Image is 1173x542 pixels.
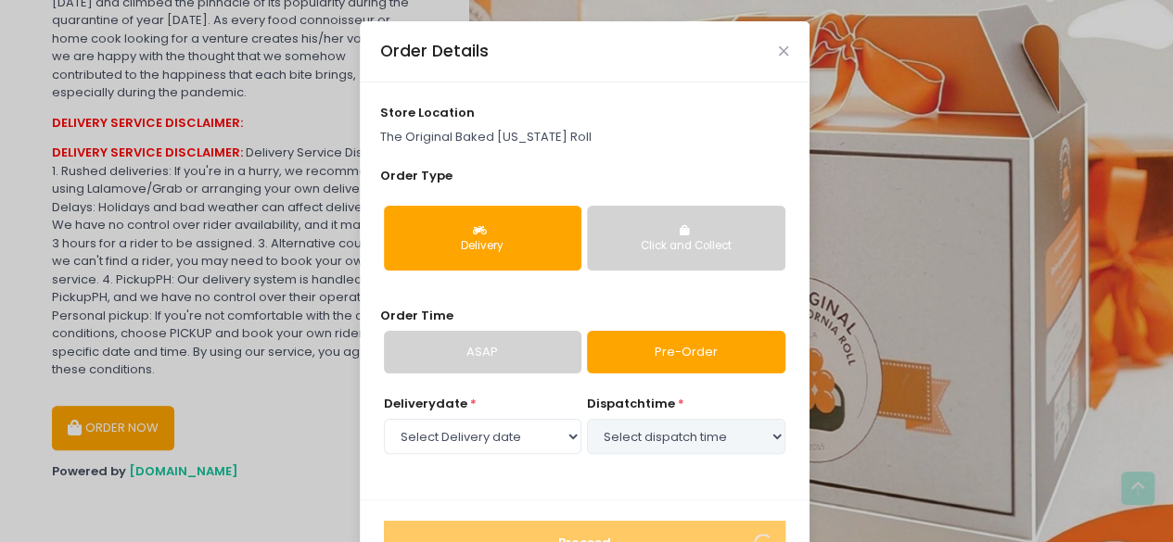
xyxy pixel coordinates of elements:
span: Order Type [380,167,453,184]
div: Order Details [380,39,489,63]
button: Click and Collect [587,206,784,271]
div: Click and Collect [600,238,771,255]
span: Delivery date [384,395,467,412]
a: Pre-Order [587,331,784,373]
a: ASAP [384,331,581,373]
span: store location [380,104,475,121]
button: Close [779,46,788,56]
span: dispatch time [587,395,675,412]
div: Delivery [397,238,568,255]
p: The Original Baked [US_STATE] Roll [380,128,788,146]
button: Delivery [384,206,581,271]
span: Order Time [380,307,453,324]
